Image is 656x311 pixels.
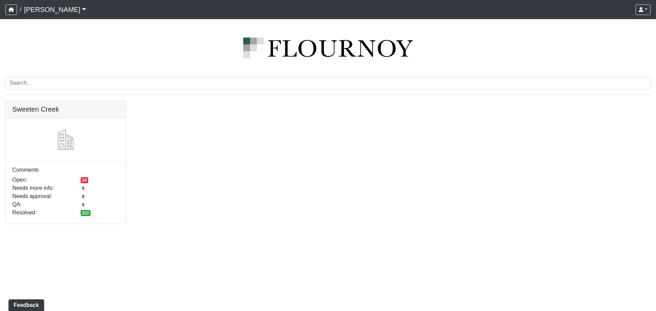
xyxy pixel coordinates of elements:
[5,38,651,58] img: logo
[5,297,45,311] iframe: Ybug feedback widget
[24,3,86,16] a: [PERSON_NAME]
[17,3,24,16] span: /
[5,76,651,89] input: Search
